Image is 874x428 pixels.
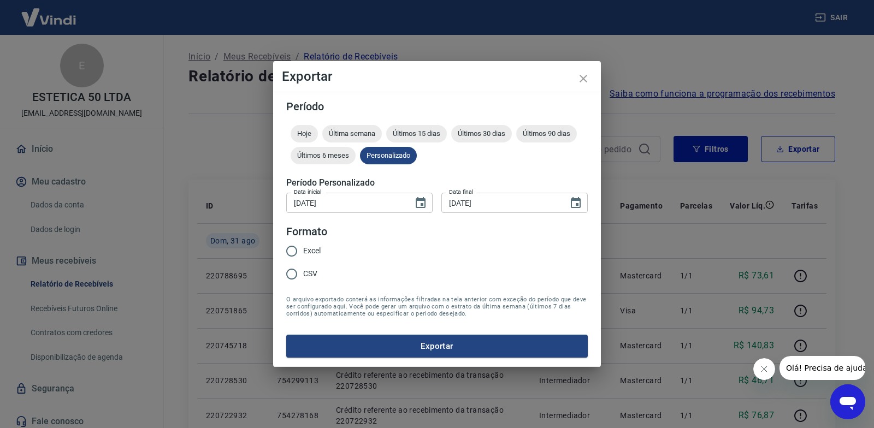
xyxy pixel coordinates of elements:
iframe: Fechar mensagem [753,358,775,380]
span: Últimos 15 dias [386,129,447,138]
label: Data inicial [294,188,322,196]
div: Últimos 30 dias [451,125,512,142]
span: CSV [303,268,317,280]
span: Últimos 6 meses [291,151,356,159]
span: Personalizado [360,151,417,159]
input: DD/MM/YYYY [441,193,560,213]
div: Últimos 6 meses [291,147,356,164]
div: Hoje [291,125,318,142]
iframe: Botão para abrir a janela de mensagens [830,384,865,419]
span: Últimos 30 dias [451,129,512,138]
div: Personalizado [360,147,417,164]
button: close [570,66,597,92]
span: Olá! Precisa de ajuda? [7,8,92,16]
label: Data final [449,188,474,196]
span: Últimos 90 dias [516,129,577,138]
h4: Exportar [282,70,592,83]
span: Hoje [291,129,318,138]
div: Últimos 90 dias [516,125,577,142]
div: Última semana [322,125,382,142]
div: Últimos 15 dias [386,125,447,142]
button: Choose date, selected date is 31 de ago de 2025 [565,192,587,214]
legend: Formato [286,224,327,240]
button: Exportar [286,335,588,358]
h5: Período Personalizado [286,177,588,188]
h5: Período [286,101,588,112]
iframe: Mensagem da empresa [779,356,865,380]
span: Excel [303,245,321,257]
span: Última semana [322,129,382,138]
input: DD/MM/YYYY [286,193,405,213]
button: Choose date, selected date is 1 de ago de 2025 [410,192,432,214]
span: O arquivo exportado conterá as informações filtradas na tela anterior com exceção do período que ... [286,296,588,317]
